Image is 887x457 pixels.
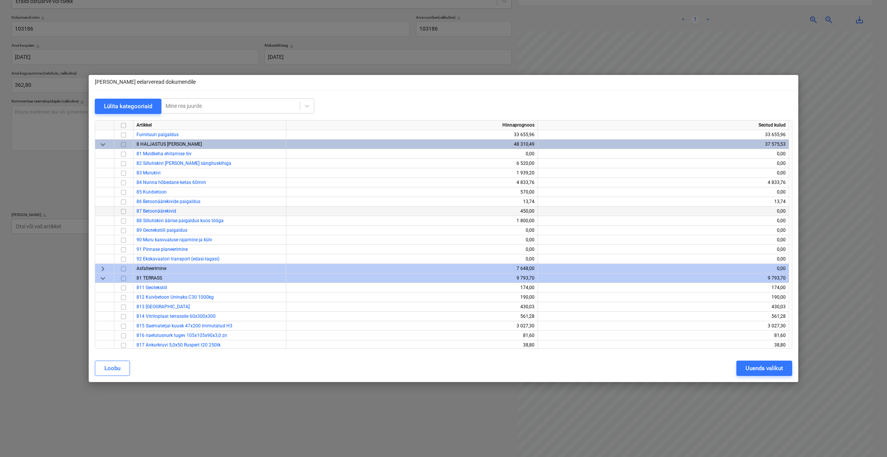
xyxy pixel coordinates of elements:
[541,293,786,302] div: 190,00
[95,99,161,114] button: Lülita kategooriaid
[136,170,161,176] a: 83 Murukivi
[289,197,534,207] div: 13,74
[289,245,534,254] div: 0,00
[541,331,786,340] div: 81,60
[136,161,231,166] a: 82 Sillutiskivi [PERSON_NAME] sängituskihiga
[95,78,196,86] p: [PERSON_NAME] eelarveread dokumendile
[98,273,107,283] span: keyboard_arrow_down
[136,304,190,309] span: 813 Terrassijalad
[541,159,786,168] div: 0,00
[289,264,534,273] div: 7 648,00
[136,314,216,319] span: 814 Betoonplaat terrassile 60x300x300
[136,161,231,166] span: 82 Sillutiskivi panek koos sängituskihiga
[133,120,286,130] div: Artikkel
[136,218,224,223] a: 88 Sillutiskivi äärise paigaldus koos tööga
[289,331,534,340] div: 81,60
[289,216,534,226] div: 1 800,00
[136,180,206,185] a: 84 Nunna hõbedane ketas 60mm
[136,256,219,262] a: 92 Ekskavaatori transport (edasi-tagasi)
[136,199,200,204] a: 86 Betoonäärekivide paigaldus
[541,187,786,197] div: 0,00
[98,140,107,149] span: keyboard_arrow_down
[541,273,786,283] div: 9 793,70
[136,304,190,309] a: 813 [GEOGRAPHIC_DATA]
[541,178,786,187] div: 4 833,76
[541,130,786,140] div: 33 655,96
[136,237,212,242] span: 90 Muru kasvualuse rajamine ja külv
[136,180,206,185] span: 84 Sillutiskivi nunna 60mm
[541,302,786,312] div: 430,03
[289,293,534,302] div: 190,00
[289,235,534,245] div: 0,00
[136,314,216,319] a: 814 Vitriinplaat terrassile 60x300x300
[136,228,187,233] a: 89 Geotekstiili paigaldus
[746,363,783,373] div: Uuenda valikut
[289,159,534,168] div: 6 520,00
[104,363,120,373] div: Loobu
[786,78,795,87] span: sulgema
[98,264,107,273] span: keyboard_arrow_right
[136,189,167,195] a: 85 Kuivbetoon
[541,283,786,293] div: 174,00
[289,340,534,350] div: 38,80
[541,149,786,159] div: 0,00
[136,266,166,271] span: Asfalteerimine
[541,235,786,245] div: 0,00
[289,130,534,140] div: 33 655,96
[136,132,179,137] a: Furnituuri paigaldus
[289,187,534,197] div: 570,00
[541,216,786,226] div: 0,00
[541,197,786,207] div: 13,74
[136,294,214,300] a: 812 Kuivbetoon Uninaks C30 1000kg
[136,342,221,348] a: 817 Ankurkruvi 5,0x50 Ruspert t20 250tk
[289,312,534,321] div: 561,28
[289,178,534,187] div: 4 833,76
[104,101,152,111] div: Lülita kategooriaid
[289,207,534,216] div: 450,00
[136,275,162,281] span: 81 TERRASS
[136,285,167,290] a: 811 Geotekstiil
[541,254,786,264] div: 0,00
[289,273,534,283] div: 9 793,70
[136,323,232,329] a: 815 Saematerjal kuusk 47x200 immutatud H3
[541,168,786,178] div: 0,00
[136,151,192,156] a: 81 Muldkeha ehitamise liiv
[849,420,887,457] div: Vestlusvidin
[541,321,786,331] div: 3 027,30
[538,120,789,130] div: Seotud kulud
[95,361,130,376] button: Loobu
[541,207,786,216] div: 0,00
[289,302,534,312] div: 430,03
[289,168,534,178] div: 1 939,20
[541,245,786,254] div: 0,00
[136,333,227,338] a: 816 naelutusnurk tugev 105x105x90x3,0 zn
[541,264,786,273] div: 0,00
[736,361,792,376] button: Uuenda valikut
[136,208,176,214] a: 87 Betoonäärekivid
[136,247,188,252] a: 91 Pinnase planeerimine
[289,226,534,235] div: 0,00
[849,420,887,457] iframe: Chat Widget
[289,254,534,264] div: 0,00
[289,321,534,331] div: 3 027,30
[541,226,786,235] div: 0,00
[541,312,786,321] div: 561,28
[286,120,538,130] div: Hinnaprognoos
[289,283,534,293] div: 174,00
[289,149,534,159] div: 0,00
[541,340,786,350] div: 38,80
